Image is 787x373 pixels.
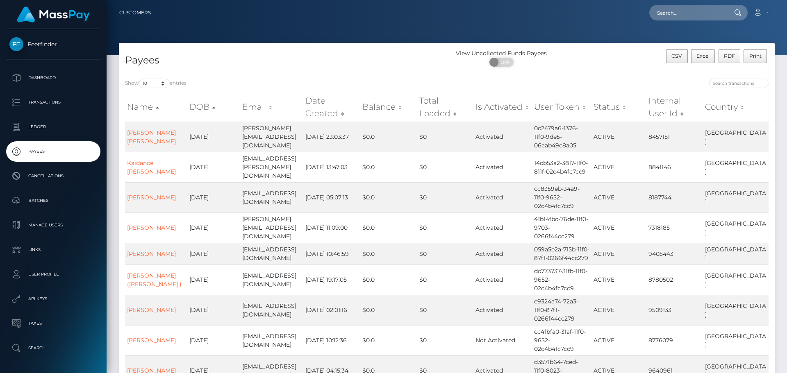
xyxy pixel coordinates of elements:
td: [DATE] [187,122,240,152]
td: 059a5e2a-715b-11f0-87f1-0266f44cc279 [532,243,592,264]
p: Transactions [9,96,97,109]
td: [DATE] [187,325,240,355]
a: Batches [6,190,100,211]
td: [DATE] [187,295,240,325]
p: Search [9,342,97,354]
button: CSV [666,49,688,63]
a: Manage Users [6,215,100,235]
th: Status: activate to sort column ascending [591,93,646,122]
a: Cancellations [6,166,100,186]
a: [PERSON_NAME] [127,306,176,314]
td: $0 [417,212,473,243]
td: [GEOGRAPHIC_DATA] [703,182,769,212]
td: [PERSON_NAME][EMAIL_ADDRESS][DOMAIN_NAME] [240,122,303,152]
p: Dashboard [9,72,97,84]
td: [DATE] 10:46:59 [303,243,360,264]
td: $0.0 [360,325,417,355]
td: 8187744 [646,182,703,212]
a: Customers [119,4,151,21]
p: Batches [9,194,97,207]
td: $0 [417,264,473,295]
a: [PERSON_NAME] [127,337,176,344]
td: ACTIVE [591,325,646,355]
td: e9324a74-72a3-11f0-87f1-0266f44cc279 [532,295,592,325]
td: $0.0 [360,152,417,182]
a: Taxes [6,313,100,334]
th: DOB: activate to sort column descending [187,93,240,122]
span: CSV [671,53,682,59]
td: ACTIVE [591,182,646,212]
td: 41b14fbc-76de-11f0-9703-0266f44cc279 [532,212,592,243]
td: [GEOGRAPHIC_DATA] [703,243,769,264]
a: Search [6,338,100,358]
p: Payees [9,145,97,158]
td: $0.0 [360,122,417,152]
td: [GEOGRAPHIC_DATA] [703,325,769,355]
a: Ledger [6,117,100,137]
a: Dashboard [6,68,100,88]
td: [GEOGRAPHIC_DATA] [703,212,769,243]
a: [PERSON_NAME] [127,224,176,231]
label: Show entries [125,79,187,88]
th: Date Created: activate to sort column ascending [303,93,360,122]
td: [DATE] 11:09:00 [303,212,360,243]
td: cc8359eb-34a9-11f0-9652-02c4b4fc7cc9 [532,182,592,212]
td: [DATE] 10:12:36 [303,325,360,355]
button: Print [744,49,767,63]
td: Activated [473,152,532,182]
input: Search... [649,5,726,20]
td: $0 [417,122,473,152]
td: 9509133 [646,295,703,325]
td: 7318185 [646,212,703,243]
td: 8841146 [646,152,703,182]
td: [DATE] [187,212,240,243]
td: [DATE] [187,182,240,212]
th: Is Activated: activate to sort column ascending [473,93,532,122]
td: 0c2479a6-1376-11f0-9de5-06cab49e8a05 [532,122,592,152]
td: Activated [473,243,532,264]
p: Taxes [9,317,97,330]
td: ACTIVE [591,295,646,325]
p: Manage Users [9,219,97,231]
th: User Token: activate to sort column ascending [532,93,592,122]
a: Transactions [6,92,100,113]
td: [GEOGRAPHIC_DATA] [703,295,769,325]
a: [PERSON_NAME] [127,194,176,201]
a: Payees [6,141,100,162]
p: Ledger [9,121,97,133]
a: User Profile [6,264,100,285]
td: $0.0 [360,264,417,295]
td: 8776079 [646,325,703,355]
td: $0.0 [360,295,417,325]
td: 14cb53a2-3817-11f0-811f-02c4b4fc7cc9 [532,152,592,182]
td: [EMAIL_ADDRESS][DOMAIN_NAME] [240,182,303,212]
td: [EMAIL_ADDRESS][DOMAIN_NAME] [240,264,303,295]
td: 8457151 [646,122,703,152]
td: ACTIVE [591,122,646,152]
a: [PERSON_NAME] [PERSON_NAME] [127,129,176,145]
td: Activated [473,122,532,152]
button: Excel [691,49,715,63]
th: Balance: activate to sort column ascending [360,93,417,122]
td: [GEOGRAPHIC_DATA] [703,122,769,152]
td: ACTIVE [591,243,646,264]
td: [PERSON_NAME][EMAIL_ADDRESS][DOMAIN_NAME] [240,212,303,243]
th: Name: activate to sort column ascending [125,93,187,122]
h4: Payees [125,53,441,68]
span: Excel [696,53,710,59]
td: $0 [417,152,473,182]
td: [DATE] [187,152,240,182]
td: [DATE] 02:01:16 [303,295,360,325]
img: Feetfinder [9,37,23,51]
td: [DATE] 13:47:03 [303,152,360,182]
img: MassPay Logo [17,7,90,23]
td: $0 [417,295,473,325]
p: Links [9,244,97,256]
th: Internal User Id: activate to sort column ascending [646,93,703,122]
td: Activated [473,212,532,243]
td: [DATE] 05:07:13 [303,182,360,212]
td: $0.0 [360,243,417,264]
td: $0 [417,243,473,264]
a: Links [6,240,100,260]
td: ACTIVE [591,212,646,243]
